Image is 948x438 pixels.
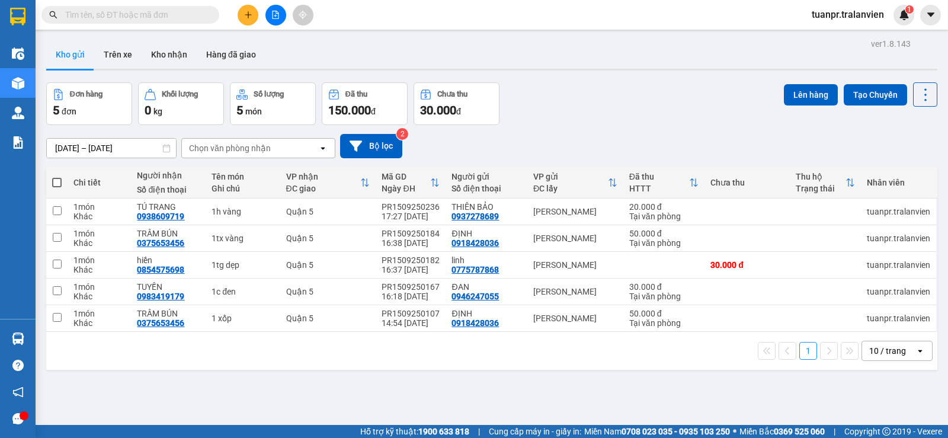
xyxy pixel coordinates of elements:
div: tuanpr.tralanvien [867,314,930,323]
div: Khác [73,212,125,221]
div: Tại văn phòng [629,318,699,328]
div: 1h vàng [212,207,274,216]
div: TRÂM BÚN [137,229,200,238]
div: 1 món [73,229,125,238]
span: Miền Nam [584,425,730,438]
div: 20.000 đ [629,202,699,212]
span: | [478,425,480,438]
img: warehouse-icon [12,77,24,89]
div: PR1509250184 [382,229,440,238]
div: Tại văn phòng [629,212,699,221]
span: 1 [907,5,911,14]
div: 0938609719 [137,212,184,221]
div: PR1509250182 [382,255,440,265]
span: đ [371,107,376,116]
div: Nhân viên [867,178,930,187]
span: caret-down [925,9,936,20]
div: Số điện thoại [137,185,200,194]
div: PR1509250107 [382,309,440,318]
div: tuanpr.tralanvien [867,207,930,216]
button: Bộ lọc [340,134,402,158]
button: Hàng đã giao [197,40,265,69]
div: hiền [137,255,200,265]
div: 1 món [73,309,125,318]
div: Khối lượng [162,90,198,98]
div: 0983419179 [137,292,184,301]
span: món [245,107,262,116]
div: VP gửi [533,172,608,181]
div: 1 xốp [212,314,274,323]
div: Người nhận [137,171,200,180]
div: 30.000 đ [629,282,699,292]
div: 0854575698 [137,265,184,274]
div: 0946247055 [451,292,499,301]
div: [PERSON_NAME] [533,260,617,270]
div: 1 món [73,282,125,292]
div: tuanpr.tralanvien [867,234,930,243]
button: 1 [799,342,817,360]
button: plus [238,5,258,25]
div: VP nhận [286,172,361,181]
button: Đã thu150.000đ [322,82,408,125]
div: Tại văn phòng [629,292,699,301]
span: 150.000 [328,103,371,117]
span: đ [456,107,461,116]
span: question-circle [12,360,24,371]
button: Kho gửi [46,40,94,69]
img: icon-new-feature [899,9,909,20]
button: Khối lượng0kg [138,82,224,125]
button: Trên xe [94,40,142,69]
button: Chưa thu30.000đ [414,82,499,125]
div: Mã GD [382,172,430,181]
div: Quận 5 [286,260,370,270]
div: ver 1.8.143 [871,37,911,50]
div: Đơn hàng [70,90,103,98]
div: 0937278689 [451,212,499,221]
span: notification [12,386,24,398]
div: Khác [73,265,125,274]
div: 17:27 [DATE] [382,212,440,221]
div: 0375653456 [137,318,184,328]
div: Ghi chú [212,184,274,193]
span: Miền Bắc [739,425,825,438]
div: Trạng thái [796,184,845,193]
div: 0918428036 [451,238,499,248]
div: 16:37 [DATE] [382,265,440,274]
div: 16:38 [DATE] [382,238,440,248]
svg: open [318,143,328,153]
div: Đã thu [629,172,690,181]
img: warehouse-icon [12,333,24,345]
div: ĐC giao [286,184,361,193]
div: Tại văn phòng [629,238,699,248]
div: THIÊN BẢO [451,202,521,212]
div: 30.000 đ [710,260,784,270]
img: solution-icon [12,136,24,149]
div: ĐAN [451,282,521,292]
b: Trà Lan Viên [15,76,43,132]
div: [PERSON_NAME] [533,287,617,296]
th: Toggle SortBy [376,167,446,199]
span: kg [153,107,162,116]
div: ĐC lấy [533,184,608,193]
button: Số lượng5món [230,82,316,125]
div: Chưa thu [437,90,467,98]
div: [PERSON_NAME] [533,207,617,216]
div: PR1509250167 [382,282,440,292]
div: Đã thu [345,90,367,98]
b: [DOMAIN_NAME] [100,45,163,55]
span: | [834,425,835,438]
button: Tạo Chuyến [844,84,907,105]
div: Ngày ĐH [382,184,430,193]
div: Khác [73,318,125,328]
span: 0 [145,103,151,117]
th: Toggle SortBy [790,167,861,199]
span: 5 [236,103,243,117]
input: Tìm tên, số ĐT hoặc mã đơn [65,8,205,21]
button: Kho nhận [142,40,197,69]
span: file-add [271,11,280,19]
div: Tên món [212,172,274,181]
div: 10 / trang [869,345,906,357]
th: Toggle SortBy [527,167,623,199]
div: 14:54 [DATE] [382,318,440,328]
div: Chưa thu [710,178,784,187]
